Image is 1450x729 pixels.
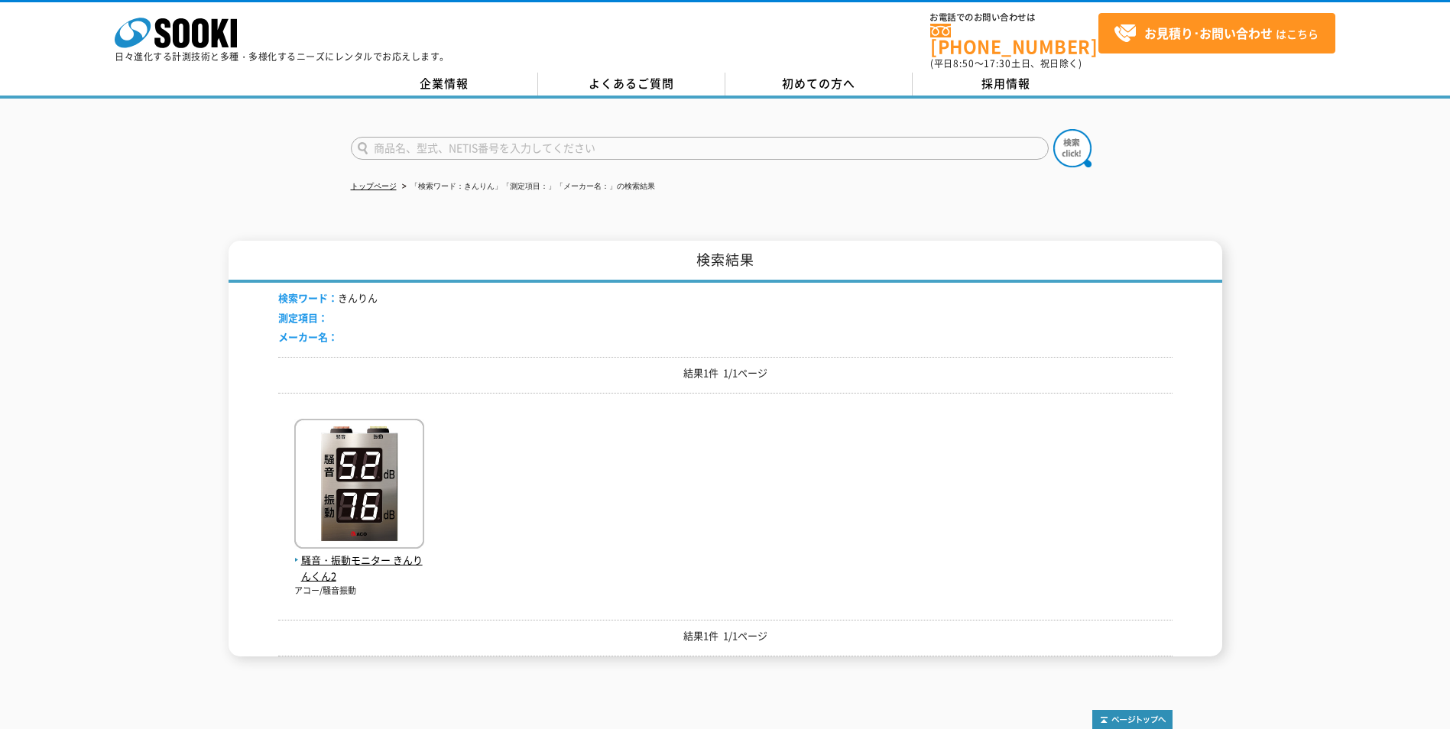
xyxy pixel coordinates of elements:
a: よくあるご質問 [538,73,725,96]
span: 測定項目： [278,310,328,325]
li: 「検索ワード：きんりん」「測定項目：」「メーカー名：」の検索結果 [399,179,655,195]
span: 8:50 [953,57,975,70]
img: きんりんくん2 [294,419,424,552]
a: トップページ [351,182,397,190]
a: 初めての方へ [725,73,913,96]
a: 騒音・振動モニター きんりんくん2 [294,536,424,584]
a: お見積り･お問い合わせはこちら [1098,13,1335,53]
input: 商品名、型式、NETIS番号を入力してください [351,137,1049,160]
strong: お見積り･お問い合わせ [1144,24,1273,42]
a: [PHONE_NUMBER] [930,24,1098,55]
p: 結果1件 1/1ページ [278,628,1173,644]
span: 初めての方へ [782,75,855,92]
a: 採用情報 [913,73,1100,96]
span: 検索ワード： [278,290,338,305]
span: お電話でのお問い合わせは [930,13,1098,22]
span: 騒音・振動モニター きんりんくん2 [294,552,424,585]
span: はこちら [1114,22,1319,45]
li: きんりん [278,290,378,306]
a: 企業情報 [351,73,538,96]
p: 日々進化する計測技術と多種・多様化するニーズにレンタルでお応えします。 [115,52,449,61]
p: アコー/騒音振動 [294,585,424,598]
span: 17:30 [984,57,1011,70]
img: btn_search.png [1053,129,1092,167]
h1: 検索結果 [229,241,1222,283]
span: メーカー名： [278,329,338,344]
p: 結果1件 1/1ページ [278,365,1173,381]
span: (平日 ～ 土日、祝日除く) [930,57,1082,70]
